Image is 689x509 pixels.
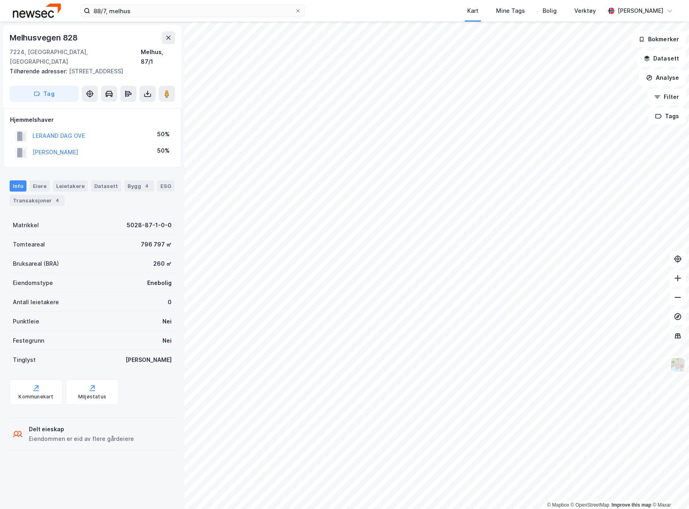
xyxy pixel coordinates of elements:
[637,50,686,67] button: Datasett
[141,47,175,67] div: Melhus, 87/1
[13,336,44,345] div: Festegrunn
[13,220,39,230] div: Matrikkel
[543,6,557,16] div: Bolig
[10,68,69,75] span: Tilhørende adresser:
[13,317,39,326] div: Punktleie
[30,180,50,192] div: Eiere
[157,129,170,139] div: 50%
[141,240,172,249] div: 796 797 ㎡
[496,6,525,16] div: Mine Tags
[143,182,151,190] div: 4
[670,357,685,372] img: Z
[53,180,88,192] div: Leietakere
[18,394,53,400] div: Kommunekart
[574,6,596,16] div: Verktøy
[618,6,663,16] div: [PERSON_NAME]
[126,355,172,365] div: [PERSON_NAME]
[639,70,686,86] button: Analyse
[10,47,141,67] div: 7224, [GEOGRAPHIC_DATA], [GEOGRAPHIC_DATA]
[649,471,689,509] iframe: Chat Widget
[10,31,79,44] div: Melhusvegen 828
[10,115,174,125] div: Hjemmelshaver
[91,180,121,192] div: Datasett
[10,180,26,192] div: Info
[632,31,686,47] button: Bokmerker
[571,502,610,508] a: OpenStreetMap
[10,195,65,206] div: Transaksjoner
[13,4,61,18] img: newsec-logo.f6e21ccffca1b3a03d2d.png
[648,108,686,124] button: Tags
[13,240,45,249] div: Tomteareal
[53,196,61,204] div: 4
[162,336,172,345] div: Nei
[13,278,53,288] div: Eiendomstype
[157,180,174,192] div: ESG
[10,86,79,102] button: Tag
[647,89,686,105] button: Filter
[162,317,172,326] div: Nei
[10,67,168,76] div: [STREET_ADDRESS]
[168,297,172,307] div: 0
[13,355,36,365] div: Tinglyst
[147,278,172,288] div: Enebolig
[157,146,170,156] div: 50%
[124,180,154,192] div: Bygg
[127,220,172,230] div: 5028-87-1-0-0
[78,394,106,400] div: Miljøstatus
[29,434,134,444] div: Eiendommen er eid av flere gårdeiere
[13,259,59,269] div: Bruksareal (BRA)
[153,259,172,269] div: 260 ㎡
[90,5,295,17] input: Søk på adresse, matrikkel, gårdeiere, leietakere eller personer
[13,297,59,307] div: Antall leietakere
[612,502,651,508] a: Improve this map
[29,424,134,434] div: Delt eieskap
[547,502,569,508] a: Mapbox
[467,6,478,16] div: Kart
